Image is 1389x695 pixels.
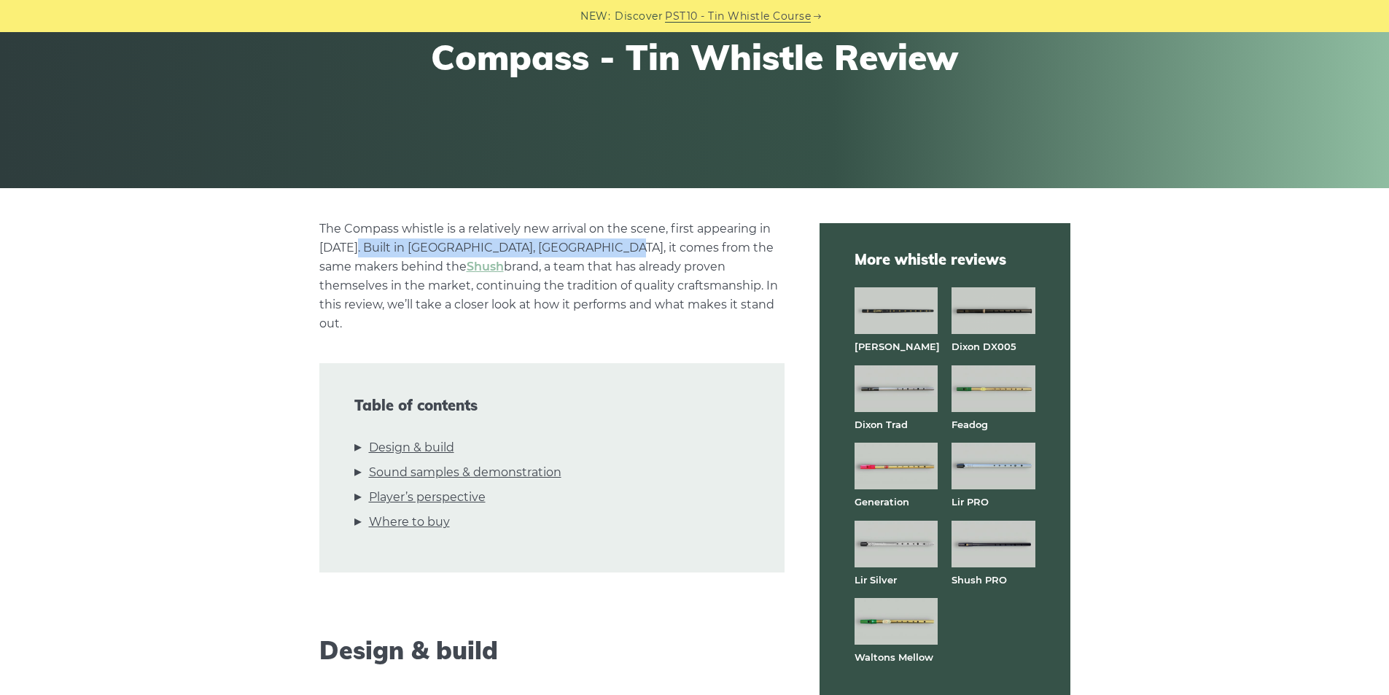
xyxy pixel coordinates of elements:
[855,443,938,489] img: Generation brass tin whistle full front view
[580,8,610,25] span: NEW:
[855,598,938,645] img: Waltons Mellow tin whistle full front view
[855,496,909,508] a: Generation
[855,365,938,412] img: Dixon Trad tin whistle full front view
[952,419,988,430] a: Feadog
[427,36,963,79] h1: Compass - Tin Whistle Review
[467,260,504,273] a: Shush
[952,365,1035,412] img: Feadog brass tin whistle full front view
[855,521,938,567] img: Lir Silver tin whistle full front view
[354,397,750,414] span: Table of contents
[952,574,1007,586] a: Shush PRO
[855,574,897,586] a: Lir Silver
[615,8,663,25] span: Discover
[319,636,785,666] h2: Design & build
[952,443,1035,489] img: Lir PRO aluminum tin whistle full front view
[952,521,1035,567] img: Shuh PRO tin whistle full front view
[855,249,1035,270] span: More whistle reviews
[855,651,933,663] a: Waltons Mellow
[369,438,454,457] a: Design & build
[952,287,1035,334] img: Dixon DX005 tin whistle full front view
[369,513,450,532] a: Where to buy
[319,220,785,333] p: The Compass whistle is a relatively new arrival on the scene, first appearing in [DATE]. Built in...
[369,463,561,482] a: Sound samples & demonstration
[665,8,811,25] a: PST10 - Tin Whistle Course
[952,341,1016,352] a: Dixon DX005
[855,419,908,430] a: Dixon Trad
[369,488,486,507] a: Player’s perspective
[855,341,940,352] a: [PERSON_NAME]
[952,496,989,508] a: Lir PRO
